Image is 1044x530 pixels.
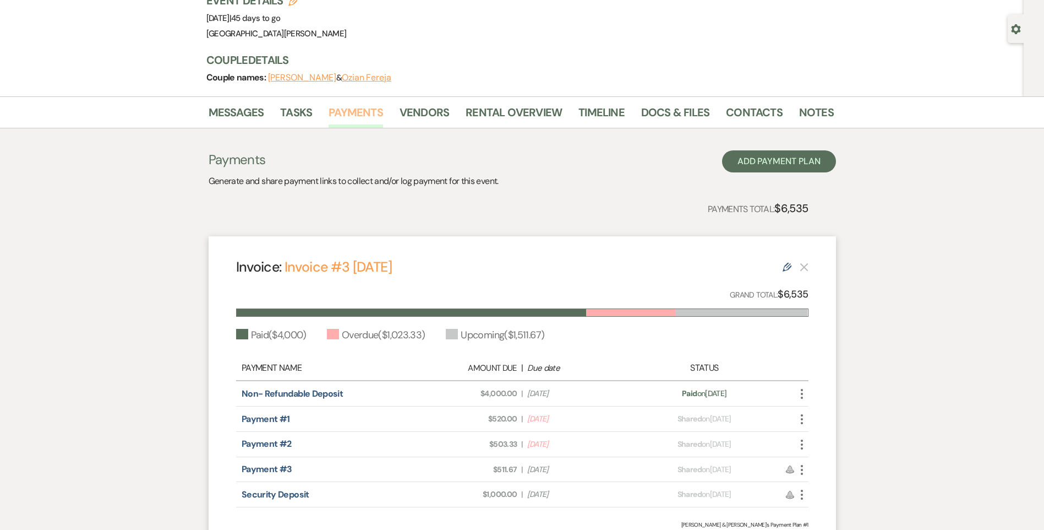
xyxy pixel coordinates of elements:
[209,150,499,169] h3: Payments
[236,521,808,529] div: [PERSON_NAME] & [PERSON_NAME]'s Payment Plan #1
[416,362,517,375] div: Amount Due
[416,439,517,450] span: $503.33
[641,104,709,128] a: Docs & Files
[268,73,336,82] button: [PERSON_NAME]
[521,388,522,399] span: |
[416,413,517,425] span: $520.00
[416,388,517,399] span: $4,000.00
[242,361,410,375] div: Payment Name
[527,413,628,425] span: [DATE]
[527,439,628,450] span: [DATE]
[229,13,281,24] span: |
[726,104,783,128] a: Contacts
[800,262,808,272] button: This payment plan cannot be deleted because it contains links that have been paid through Weven’s...
[285,258,392,276] a: Invoice #3 [DATE]
[634,439,774,450] div: on [DATE]
[521,489,522,500] span: |
[206,72,268,83] span: Couple names:
[400,104,449,128] a: Vendors
[730,286,808,302] p: Grand Total:
[778,288,808,301] strong: $6,535
[527,388,628,399] span: [DATE]
[708,199,808,217] p: Payments Total:
[242,489,309,500] a: Security Deposit
[1011,23,1021,34] button: Open lead details
[236,257,392,277] h4: Invoice:
[242,438,292,450] a: Payment #2
[268,72,391,83] span: &
[578,104,625,128] a: Timeline
[521,413,522,425] span: |
[446,328,544,343] div: Upcoming ( $1,511.67 )
[236,328,306,343] div: Paid ( $4,000 )
[206,52,823,68] h3: Couple Details
[634,464,774,475] div: on [DATE]
[634,413,774,425] div: on [DATE]
[206,13,281,24] span: [DATE]
[242,413,290,425] a: Payment #1
[634,489,774,500] div: on [DATE]
[634,388,774,399] div: on [DATE]
[342,73,391,82] button: Ozian Fereja
[416,464,517,475] span: $511.67
[677,489,702,499] span: Shared
[242,463,292,475] a: Payment #3
[634,361,774,375] div: Status
[466,104,562,128] a: Rental Overview
[799,104,834,128] a: Notes
[231,13,281,24] span: 45 days to go
[527,489,628,500] span: [DATE]
[329,104,383,128] a: Payments
[677,464,702,474] span: Shared
[521,464,522,475] span: |
[209,174,499,188] p: Generate and share payment links to collect and/or log payment for this event.
[416,489,517,500] span: $1,000.00
[521,439,522,450] span: |
[774,201,808,215] strong: $6,535
[527,362,628,375] div: Due date
[677,414,702,424] span: Shared
[527,464,628,475] span: [DATE]
[209,104,264,128] a: Messages
[327,328,425,343] div: Overdue ( $1,023.33 )
[722,150,836,172] button: Add Payment Plan
[280,104,312,128] a: Tasks
[242,388,343,399] a: Non- Refundable Deposit
[682,388,697,398] span: Paid
[206,28,347,39] span: [GEOGRAPHIC_DATA][PERSON_NAME]
[677,439,702,449] span: Shared
[410,361,635,375] div: |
